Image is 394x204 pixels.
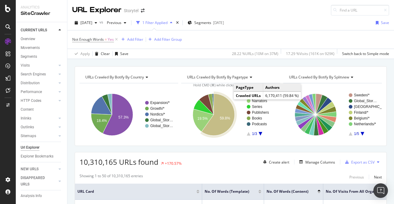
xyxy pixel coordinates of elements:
[21,175,51,188] div: DISAPPEARED URLS
[354,132,359,136] text: 1/5
[21,98,41,104] div: HTTP Codes
[21,133,57,139] a: Sitemaps
[21,124,57,130] a: Outlinks
[77,189,195,194] span: URL Card
[108,35,114,44] span: Yes
[175,20,180,26] div: times
[349,175,364,180] div: Previous
[220,116,230,120] text: 59.8%
[142,20,168,25] div: 1 Filter Applied
[21,144,39,151] div: Url Explorer
[21,45,63,51] a: Movements
[21,144,63,151] a: Url Explorer
[21,98,57,104] a: HTTP Codes
[252,99,267,103] text: Narrators
[105,37,107,42] span: =
[93,49,110,59] button: Clear
[80,20,92,25] span: 2025 Sep. 11th
[21,45,40,51] div: Movements
[340,49,389,59] button: Switch back to Simple mode
[269,160,289,165] div: Create alert
[21,54,37,60] div: Segments
[354,110,369,115] text: Finland/*
[331,5,389,16] input: Find a URL
[21,5,62,10] div: Analytics
[21,89,57,95] a: Performance
[150,124,173,128] text: Global_Stor…
[80,51,90,56] div: Apply
[234,84,263,92] td: PageType
[354,99,377,103] text: Global_Stor…
[286,51,335,56] div: 17.29 % Visits ( 161K on 929K )
[21,175,57,188] a: DISAPPEARED URLS
[213,20,224,25] div: [DATE]
[101,51,110,56] div: Clear
[354,116,370,120] text: Belgium/*
[120,51,128,56] div: Save
[198,116,208,121] text: 19.5%
[252,105,262,109] text: Series
[194,20,211,25] span: Segments
[72,18,100,28] button: [DATE]
[297,158,335,166] button: Manage Columns
[21,166,39,172] div: NEW URLS
[374,173,382,181] button: Next
[381,20,389,25] div: Save
[124,8,138,14] div: Storytel
[150,112,165,116] text: Nordics/*
[185,18,226,28] button: Segments[DATE]
[181,88,280,141] svg: A chart.
[134,18,175,28] button: 1 Filter Applied
[21,71,46,78] div: Search Engines
[349,173,364,181] button: Previous
[21,54,63,60] a: Segments
[374,175,382,180] div: Next
[72,5,121,15] div: URL Explorer
[186,72,274,82] h4: URLs Crawled By Botify By pagetype
[85,74,144,80] span: URLs Crawled By Botify By country
[21,124,34,130] div: Outlinks
[118,115,129,119] text: 57.3%
[263,84,301,92] td: Authors
[80,157,158,167] span: 10,310,165 URLs found
[150,101,170,105] text: Expansion/*
[21,193,42,199] div: Analysis Info
[21,36,35,42] div: Overview
[104,20,121,25] span: Previous
[193,83,268,87] span: Hold CMD (⌘) while clicking to filter the report.
[232,51,278,56] div: 28.22 % URLs ( 10M on 37M )
[305,160,335,165] div: Manage Columns
[141,9,144,13] div: arrow-right-arrow-left
[21,106,34,113] div: Content
[80,173,143,181] div: Showing 1 to 50 of 10,310,165 entries
[113,49,128,59] button: Save
[104,18,129,28] button: Previous
[21,27,57,33] a: CURRENT URLS
[288,72,376,82] h4: URLs Crawled By Botify By splitview
[21,62,57,69] a: Visits
[234,92,263,100] td: Crawled URLs
[146,36,182,43] button: Add Filter Group
[154,37,182,42] div: Add Filter Group
[150,106,165,111] text: Growth/*
[261,157,289,167] button: Create alert
[21,115,31,122] div: Inlinks
[187,74,248,80] span: URLs Crawled By Botify By pagetype
[80,88,178,141] svg: A chart.
[97,119,107,123] text: 18.4%
[21,115,57,122] a: Inlinks
[289,74,349,80] span: URLs Crawled By Botify By splitview
[205,189,249,194] span: No. of Words (Template)
[21,106,63,113] a: Content
[21,10,62,17] div: SiteCrawler
[351,160,375,165] div: Export as CSV
[283,88,382,141] svg: A chart.
[263,92,301,100] td: 6,170,411 (59.84 %)
[21,166,57,172] a: NEW URLS
[21,153,63,160] a: Explorer Bookmarks
[21,36,63,42] a: Overview
[21,71,57,78] a: Search Engines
